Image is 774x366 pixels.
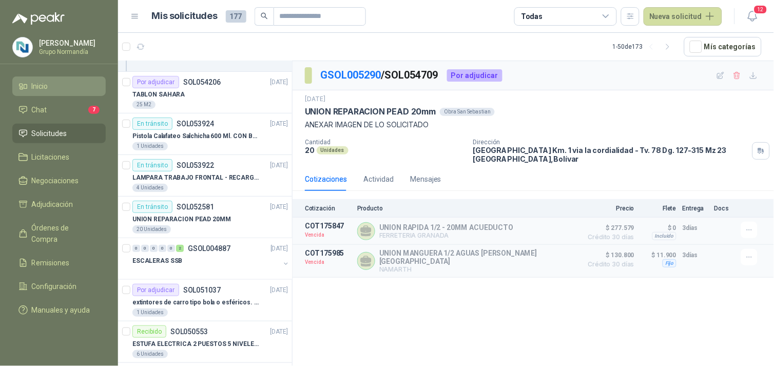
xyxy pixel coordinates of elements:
[32,257,70,268] span: Remisiones
[132,142,168,150] div: 1 Unidades
[379,265,577,273] p: NAMARTH
[183,79,221,86] p: SOL054206
[641,205,676,212] p: Flete
[270,161,288,170] p: [DATE]
[521,11,543,22] div: Todas
[183,286,221,294] p: SOL051037
[583,249,634,261] span: $ 130.800
[132,309,168,317] div: 1 Unidades
[12,253,106,273] a: Remisiones
[12,195,106,214] a: Adjudicación
[410,174,441,185] div: Mensajes
[270,327,288,337] p: [DATE]
[32,128,67,139] span: Solicitudes
[270,202,288,212] p: [DATE]
[12,100,106,120] a: Chat7
[132,101,156,109] div: 25 M2
[12,12,65,25] img: Logo peakr
[363,174,394,185] div: Actividad
[32,222,96,245] span: Órdenes de Compra
[132,201,172,213] div: En tránsito
[583,261,634,267] span: Crédito 30 días
[663,259,676,267] div: Fijo
[270,119,288,129] p: [DATE]
[270,244,288,254] p: [DATE]
[357,205,577,212] p: Producto
[743,7,762,26] button: 12
[39,40,103,47] p: [PERSON_NAME]
[305,222,351,230] p: COT175847
[188,245,230,252] p: GSOL004887
[132,245,140,252] div: 0
[440,108,495,116] div: Obra San Sebastian
[12,76,106,96] a: Inicio
[170,328,208,335] p: SOL050553
[118,72,292,113] a: Por adjudicarSOL054206[DATE] TABLON SAHARA25 M2
[132,256,182,266] p: ESCALERAS SSB
[32,304,90,316] span: Manuales y ayuda
[132,225,171,234] div: 20 Unidades
[305,249,351,257] p: COT175985
[317,146,349,155] div: Unidades
[305,94,325,104] p: [DATE]
[118,197,292,238] a: En tránsitoSOL052581[DATE] UNION REPARACION PEAD 20MM20 Unidades
[379,223,513,232] p: UNION RAPIDA 1/2 - 20MM ACUEDUCTO
[132,284,179,296] div: Por adjudicar
[12,300,106,320] a: Manuales y ayuda
[32,104,47,115] span: Chat
[683,222,708,234] p: 3 días
[714,205,735,212] p: Docs
[132,90,185,100] p: TABLON SAHARA
[305,230,351,240] p: Vencida
[159,245,166,252] div: 0
[753,5,768,14] span: 12
[683,249,708,261] p: 3 días
[132,159,172,171] div: En tránsito
[473,139,749,146] p: Dirección
[305,119,762,130] p: ANEXAR IMAGEN DE LO SOLICITADO
[32,81,48,92] span: Inicio
[132,76,179,88] div: Por adjudicar
[32,151,70,163] span: Licitaciones
[177,162,214,169] p: SOL053922
[379,249,577,265] p: UNION MANGUERA 1/2 AGUAS [PERSON_NAME][GEOGRAPHIC_DATA]
[473,146,749,163] p: [GEOGRAPHIC_DATA] Km. 1 via la cordialidad - Tv. 78 Dg. 127-315 Mz 23 [GEOGRAPHIC_DATA] , Bolívar
[132,131,260,141] p: Pistola Calafateo Salchicha 600 Ml. CON BOQUILLA
[132,339,260,349] p: ESTUFA ELECTRICA 2 PUESTOS 5 NIVELES DE TEMPERATURA 2000 W
[12,171,106,190] a: Negociaciones
[12,147,106,167] a: Licitaciones
[583,205,634,212] p: Precio
[39,49,103,55] p: Grupo Normandía
[177,120,214,127] p: SOL053924
[305,257,351,267] p: Vencida
[641,249,676,261] p: $ 11.900
[641,222,676,234] p: $ 0
[12,124,106,143] a: Solicitudes
[88,106,100,114] span: 7
[132,350,168,358] div: 6 Unidades
[270,78,288,87] p: [DATE]
[32,175,79,186] span: Negociaciones
[683,205,708,212] p: Entrega
[13,37,32,57] img: Company Logo
[583,222,634,234] span: $ 277.579
[305,106,436,117] p: UNION REPARACION PEAD 20mm
[305,174,347,185] div: Cotizaciones
[118,113,292,155] a: En tránsitoSOL053924[DATE] Pistola Calafateo Salchicha 600 Ml. CON BOQUILLA1 Unidades
[32,281,77,292] span: Configuración
[583,234,634,240] span: Crédito 30 días
[132,242,290,275] a: 0 0 0 0 0 2 GSOL004887[DATE] ESCALERAS SSB
[261,12,268,20] span: search
[132,215,231,224] p: UNION REPARACION PEAD 20MM
[613,38,676,55] div: 1 - 50 de 173
[320,69,381,81] a: GSOL005290
[652,232,676,240] div: Incluido
[684,37,762,56] button: Mís categorías
[118,155,292,197] a: En tránsitoSOL053922[DATE] LAMPARA TRABAJO FRONTAL - RECARGABLE4 Unidades
[379,232,513,239] p: FERRETERIA GRANADA
[447,69,502,82] div: Por adjudicar
[305,139,465,146] p: Cantidad
[305,205,351,212] p: Cotización
[270,285,288,295] p: [DATE]
[141,245,149,252] div: 0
